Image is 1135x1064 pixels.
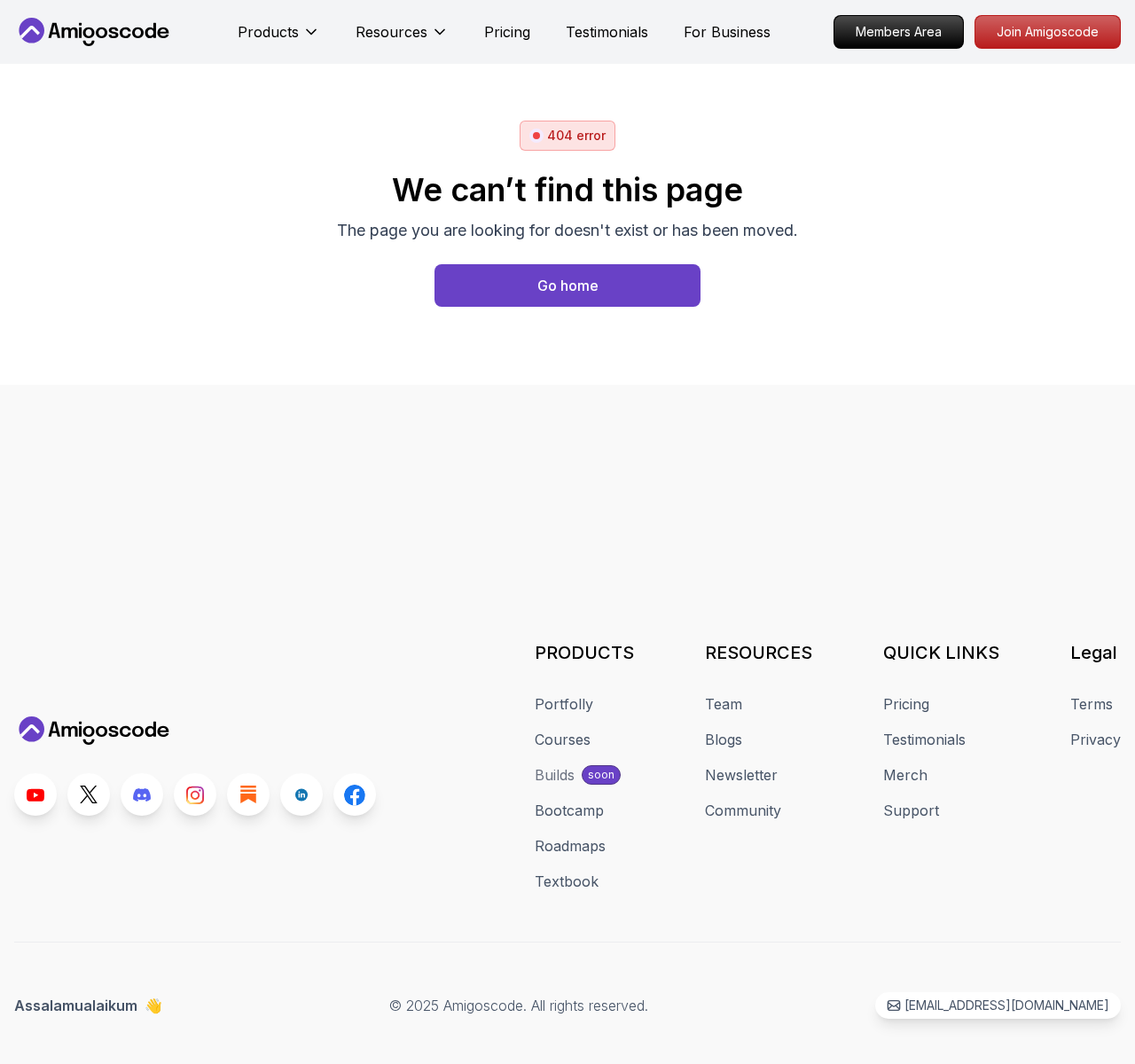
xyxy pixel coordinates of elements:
a: Home page [434,264,701,307]
div: Builds [535,764,575,786]
a: Support [883,800,939,821]
h3: QUICK LINKS [883,640,999,665]
p: soon [588,768,614,782]
a: Testimonials [566,21,648,43]
h3: PRODUCTS [535,640,634,665]
button: Resources [356,21,449,57]
a: Community [705,800,781,821]
a: [EMAIL_ADDRESS][DOMAIN_NAME] [875,992,1121,1019]
a: Pricing [883,693,929,715]
a: Join Amigoscode [975,15,1121,49]
a: Discord link [121,773,163,816]
a: Members Area [834,15,964,49]
span: 👋 [144,994,163,1017]
a: Newsletter [705,764,778,786]
h3: Legal [1070,640,1121,665]
a: Bootcamp [535,800,604,821]
a: Team [705,693,742,715]
h2: We can’t find this page [337,172,798,207]
a: Pricing [484,21,530,43]
a: Courses [535,729,591,750]
p: The page you are looking for doesn't exist or has been moved. [337,218,798,243]
h3: RESOURCES [705,640,812,665]
a: Textbook [535,871,599,892]
a: LinkedIn link [280,773,323,816]
a: Blogs [705,729,742,750]
p: Join Amigoscode [975,16,1120,48]
p: Assalamualaikum [14,995,162,1016]
a: Youtube link [14,773,57,816]
a: For Business [684,21,771,43]
a: Instagram link [174,773,216,816]
div: Go home [537,275,599,296]
a: Terms [1070,693,1113,715]
p: Products [238,21,299,43]
a: Privacy [1070,729,1121,750]
button: Go home [434,264,701,307]
a: Roadmaps [535,835,606,857]
a: Testimonials [883,729,966,750]
p: [EMAIL_ADDRESS][DOMAIN_NAME] [904,997,1109,1014]
a: Merch [883,764,928,786]
p: Members Area [834,16,963,48]
a: Portfolly [535,693,593,715]
a: Blog link [227,773,270,816]
p: Resources [356,21,427,43]
p: 404 error [547,127,606,145]
p: © 2025 Amigoscode. All rights reserved. [389,995,648,1016]
a: Twitter link [67,773,110,816]
a: Facebook link [333,773,376,816]
button: Products [238,21,320,57]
